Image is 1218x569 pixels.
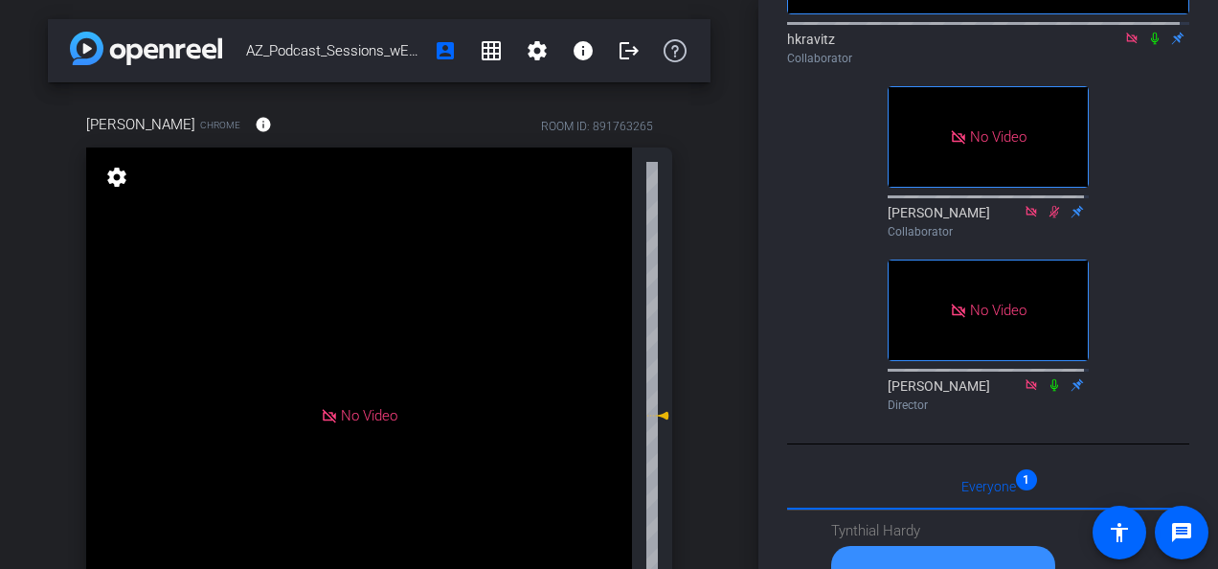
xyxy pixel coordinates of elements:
div: Director [888,397,1089,414]
div: hkravitz [787,30,1189,67]
mat-icon: 0 dB [646,404,669,427]
span: No Video [970,301,1026,318]
mat-icon: info [255,116,272,133]
span: No Video [970,128,1026,146]
mat-icon: grid_on [480,39,503,62]
div: [PERSON_NAME] [888,203,1089,240]
span: [PERSON_NAME] [86,114,195,135]
div: [PERSON_NAME] [888,376,1089,414]
img: app-logo [70,32,222,65]
mat-icon: message [1170,521,1193,544]
div: ROOM ID: 891763265 [541,118,653,135]
span: Chrome [200,118,240,132]
div: Collaborator [888,223,1089,240]
span: Everyone [961,480,1016,493]
mat-icon: settings [103,166,130,189]
div: Collaborator [787,50,1189,67]
mat-icon: settings [526,39,549,62]
mat-icon: accessibility [1108,521,1131,544]
mat-icon: info [572,39,595,62]
mat-icon: logout [618,39,641,62]
div: Tynthial Hardy [831,520,1055,542]
span: No Video [341,407,397,424]
mat-icon: account_box [434,39,457,62]
span: AZ_Podcast_Sessions_wERS_n_PULSE [246,32,422,70]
